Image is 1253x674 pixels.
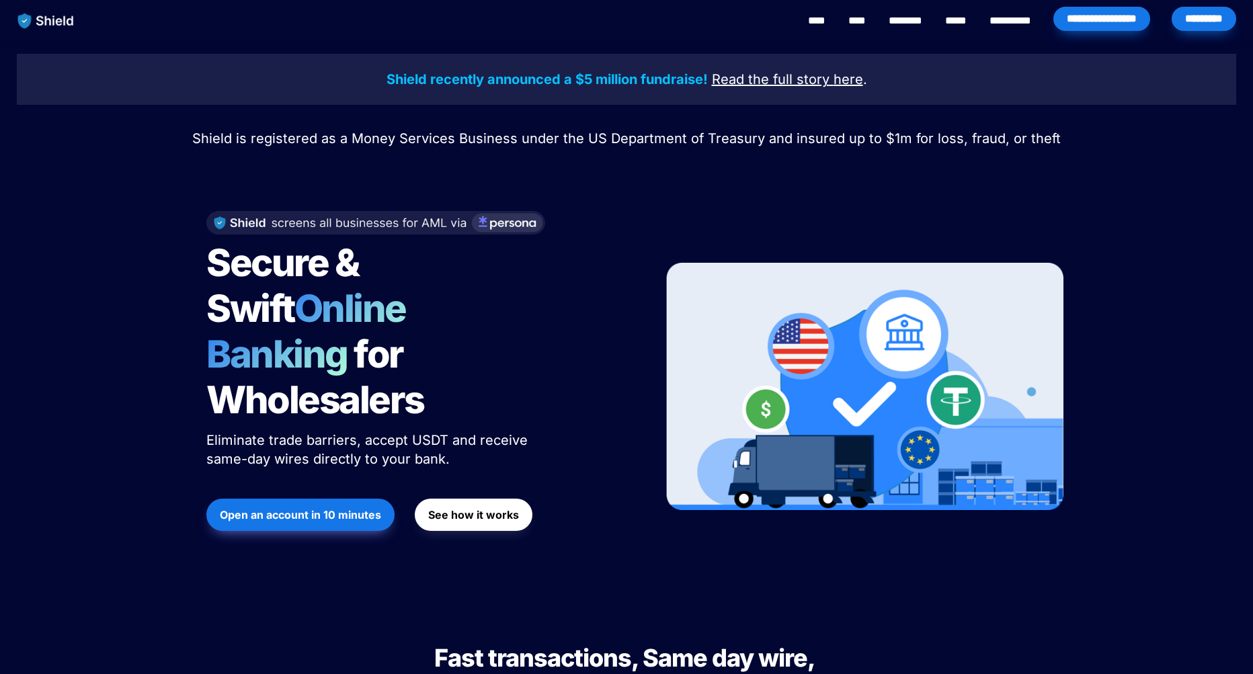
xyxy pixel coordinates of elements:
[415,492,532,538] a: See how it works
[387,71,708,87] strong: Shield recently announced a $5 million fundraise!
[206,492,395,538] a: Open an account in 10 minutes
[192,130,1061,146] span: Shield is registered as a Money Services Business under the US Department of Treasury and insured...
[834,71,863,87] u: here
[220,508,381,521] strong: Open an account in 10 minutes
[712,73,830,87] a: Read the full story
[206,499,395,531] button: Open an account in 10 minutes
[712,71,830,87] u: Read the full story
[206,240,365,331] span: Secure & Swift
[428,508,519,521] strong: See how it works
[206,432,532,467] span: Eliminate trade barriers, accept USDT and receive same-day wires directly to your bank.
[206,331,424,423] span: for Wholesalers
[415,499,532,531] button: See how it works
[206,286,419,377] span: Online Banking
[863,71,867,87] span: .
[11,7,81,35] img: website logo
[834,73,863,87] a: here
